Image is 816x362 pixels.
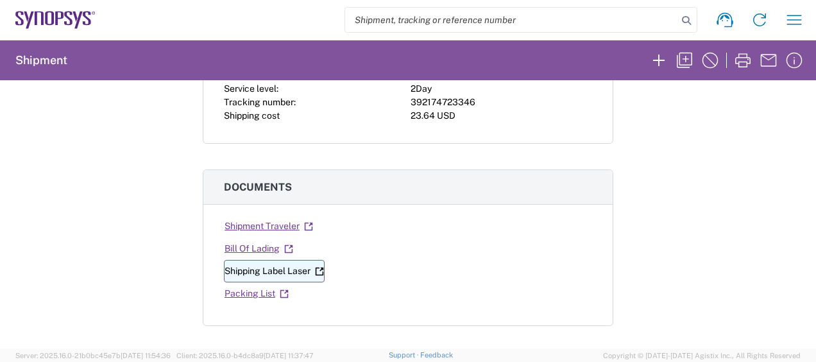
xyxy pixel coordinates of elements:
a: Shipment Traveler [224,215,314,237]
span: [DATE] 11:54:36 [121,352,171,359]
h2: Shipment [15,53,67,68]
input: Shipment, tracking or reference number [345,8,677,32]
span: Shipping cost [224,110,280,121]
span: Client: 2025.16.0-b4dc8a9 [176,352,314,359]
span: Service level: [224,83,278,94]
a: Bill Of Lading [224,237,294,260]
div: 23.64 USD [411,109,592,123]
a: Support [389,351,421,359]
span: Server: 2025.16.0-21b0bc45e7b [15,352,171,359]
div: 392174723346 [411,96,592,109]
a: Feedback [420,351,453,359]
a: Shipping Label Laser [224,260,325,282]
a: Packing List [224,282,289,305]
div: 2Day [411,82,592,96]
span: [DATE] 11:37:47 [264,352,314,359]
span: Tracking number: [224,97,296,107]
span: Documents [224,181,292,193]
span: Copyright © [DATE]-[DATE] Agistix Inc., All Rights Reserved [603,350,801,361]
